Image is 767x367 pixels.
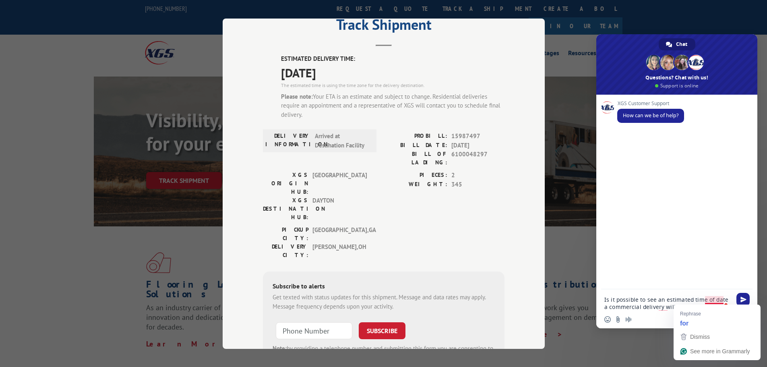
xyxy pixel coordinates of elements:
[384,141,447,150] label: BILL DATE:
[263,171,308,196] label: XGS ORIGIN HUB:
[451,150,504,167] span: 6100048297
[273,344,287,352] strong: Note:
[312,196,367,222] span: DAYTON
[384,180,447,189] label: WEIGHT:
[451,180,504,189] span: 345
[263,226,308,243] label: PICKUP CITY:
[617,101,684,106] span: XGS Customer Support
[384,171,447,180] label: PIECES:
[384,132,447,141] label: PROBILL:
[273,293,495,311] div: Get texted with status updates for this shipment. Message and data rates may apply. Message frequ...
[273,281,495,293] div: Subscribe to alerts
[281,81,504,89] div: The estimated time is using the time zone for the delivery destination.
[359,322,405,339] button: SUBSCRIBE
[676,38,687,50] span: Chat
[615,316,621,323] span: Send a file
[451,132,504,141] span: 15987497
[281,63,504,81] span: [DATE]
[315,132,369,150] span: Arrived at Destination Facility
[604,296,732,311] textarea: To enrich screen reader interactions, please activate Accessibility in Grammarly extension settings
[281,92,313,100] strong: Please note:
[263,196,308,222] label: XGS DESTINATION HUB:
[384,150,447,167] label: BILL OF LADING:
[451,171,504,180] span: 2
[281,54,504,64] label: ESTIMATED DELIVERY TIME:
[276,322,352,339] input: Phone Number
[625,316,632,323] span: Audio message
[312,171,367,196] span: [GEOGRAPHIC_DATA]
[263,19,504,34] h2: Track Shipment
[451,141,504,150] span: [DATE]
[265,132,311,150] label: DELIVERY INFORMATION:
[281,92,504,119] div: Your ETA is an estimate and subject to change. Residential deliveries require an appointment and ...
[659,38,695,50] div: Chat
[312,226,367,243] span: [GEOGRAPHIC_DATA] , GA
[623,112,678,119] span: How can we be of help?
[263,243,308,259] label: DELIVERY CITY:
[604,316,611,323] span: Insert an emoji
[736,293,750,306] span: Send
[312,243,367,259] span: [PERSON_NAME] , OH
